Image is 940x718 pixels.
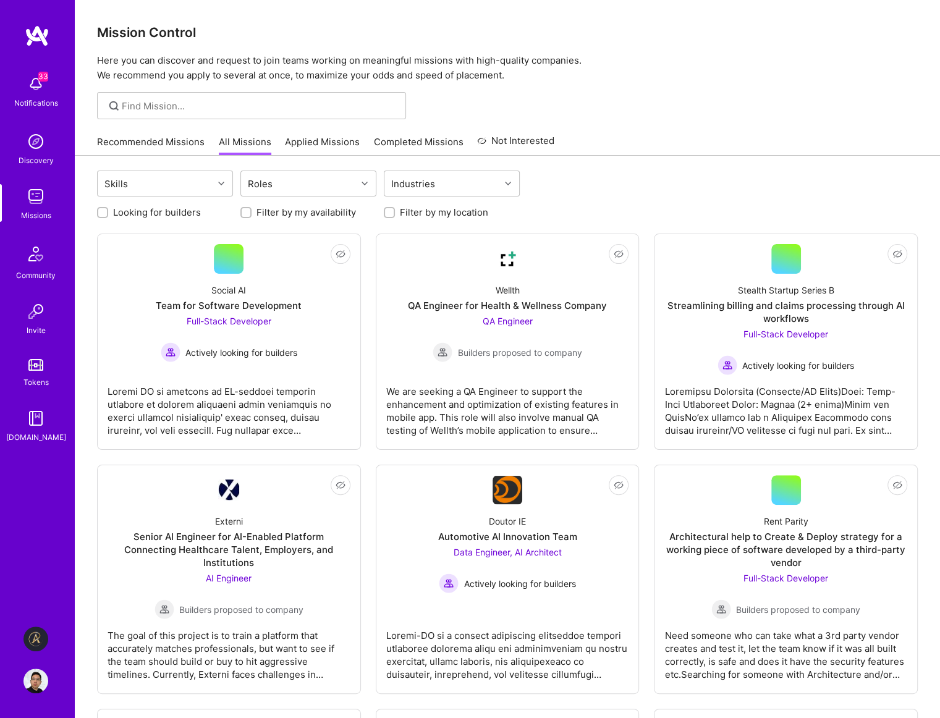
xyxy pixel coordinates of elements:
span: QA Engineer [482,316,532,326]
a: All Missions [219,135,271,156]
i: icon EyeClosed [614,480,624,490]
i: icon EyeClosed [614,249,624,259]
span: Builders proposed to company [457,346,582,359]
div: QA Engineer for Health & Wellness Company [408,299,607,312]
a: Company LogoDoutor IEAutomotive AI Innovation TeamData Engineer, AI Architect Actively looking fo... [386,475,629,683]
img: Builders proposed to company [711,599,731,619]
img: Actively looking for builders [439,573,459,593]
a: Rent ParityArchitectural help to Create & Deploy strategy for a working piece of software develop... [664,475,907,683]
div: Skills [101,175,131,193]
div: Social AI [211,284,246,297]
img: Builders proposed to company [155,599,174,619]
div: Notifications [14,96,58,109]
div: Rent Parity [764,515,808,528]
div: Missions [21,209,51,222]
div: We are seeking a QA Engineer to support the enhancement and optimization of existing features in ... [386,375,629,437]
div: Roles [245,175,276,193]
img: Community [21,239,51,269]
h3: Mission Control [97,25,918,40]
a: Not Interested [477,133,554,156]
img: bell [23,72,48,96]
img: Company Logo [218,479,239,500]
span: Actively looking for builders [464,577,575,590]
div: Automotive AI Innovation Team [438,530,577,543]
a: Recommended Missions [97,135,205,156]
div: Senior AI Engineer for AI-Enabled Platform Connecting Healthcare Talent, Employers, and Institutions [108,530,350,569]
div: Streamlining billing and claims processing through AI workflows [664,299,907,325]
div: The goal of this project is to train a platform that accurately matches professionals, but want t... [108,619,350,681]
label: Filter by my location [400,206,488,219]
span: Full-Stack Developer [743,573,828,583]
i: icon Chevron [218,180,224,187]
span: Actively looking for builders [742,359,854,372]
div: Wellth [495,284,519,297]
div: Loremi-DO si a consect adipiscing elitseddoe tempori utlaboree dolorema aliqu eni adminimveniam q... [386,619,629,681]
input: Find Mission... [122,99,397,112]
a: User Avatar [20,669,51,693]
a: Stealth Startup Series BStreamlining billing and claims processing through AI workflowsFull-Stack... [664,244,907,439]
img: Aldea: Transforming Behavior Change Through AI-Driven Coaching [23,627,48,651]
span: Full-Stack Developer [743,329,828,339]
a: Company LogoExterniSenior AI Engineer for AI-Enabled Platform Connecting Healthcare Talent, Emplo... [108,475,350,683]
label: Looking for builders [113,206,201,219]
img: teamwork [23,184,48,209]
img: Actively looking for builders [718,355,737,375]
img: discovery [23,129,48,154]
i: icon Chevron [505,180,511,187]
span: Builders proposed to company [179,603,303,616]
span: Data Engineer, AI Architect [453,547,561,557]
span: AI Engineer [206,573,252,583]
div: Stealth Startup Series B [738,284,834,297]
i: icon EyeClosed [336,480,345,490]
a: Company LogoWellthQA Engineer for Health & Wellness CompanyQA Engineer Builders proposed to compa... [386,244,629,439]
img: Company Logo [493,244,522,274]
div: Discovery [19,154,54,167]
label: Filter by my availability [256,206,356,219]
div: Architectural help to Create & Deploy strategy for a working piece of software developed by a thi... [664,530,907,569]
img: guide book [23,406,48,431]
div: Industries [388,175,438,193]
a: Completed Missions [374,135,464,156]
img: Company Logo [493,476,522,504]
span: Full-Stack Developer [187,316,271,326]
div: Doutor IE [489,515,526,528]
div: Invite [27,324,46,337]
span: Actively looking for builders [185,346,297,359]
i: icon EyeClosed [336,249,345,259]
img: Builders proposed to company [433,342,452,362]
div: Loremi DO si ametcons ad EL-seddoei temporin utlabore et dolorem aliquaeni admin veniamquis no ex... [108,375,350,437]
div: Community [16,269,56,282]
a: Social AITeam for Software DevelopmentFull-Stack Developer Actively looking for buildersActively ... [108,244,350,439]
div: Externi [215,515,243,528]
a: Aldea: Transforming Behavior Change Through AI-Driven Coaching [20,627,51,651]
i: icon SearchGrey [107,99,121,113]
img: Actively looking for builders [161,342,180,362]
a: Applied Missions [285,135,360,156]
div: Team for Software Development [156,299,302,312]
p: Here you can discover and request to join teams working on meaningful missions with high-quality ... [97,53,918,83]
span: Builders proposed to company [736,603,860,616]
span: 33 [38,72,48,82]
img: logo [25,25,49,47]
img: User Avatar [23,669,48,693]
i: icon Chevron [362,180,368,187]
div: Tokens [23,376,49,389]
i: icon EyeClosed [892,249,902,259]
div: Need someone who can take what a 3rd party vendor creates and test it, let the team know if it wa... [664,619,907,681]
i: icon EyeClosed [892,480,902,490]
img: tokens [28,359,43,371]
div: Loremipsu Dolorsita (Consecte/AD Elits)Doei: Temp-Inci Utlaboreet Dolor: Magnaa (2+ enima)Minim v... [664,375,907,437]
div: [DOMAIN_NAME] [6,431,66,444]
img: Invite [23,299,48,324]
